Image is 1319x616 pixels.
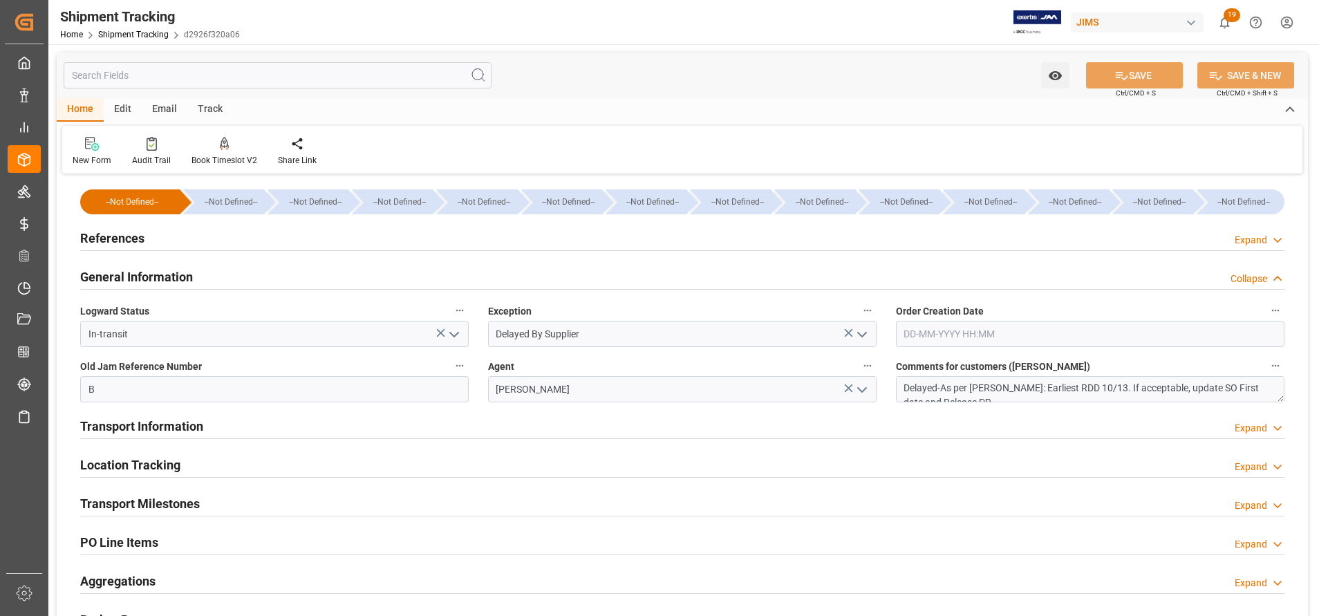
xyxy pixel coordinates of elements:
[1235,460,1267,474] div: Expand
[1210,189,1278,214] div: --Not Defined--
[80,229,144,248] h2: References
[1112,189,1193,214] div: --Not Defined--
[451,301,469,319] button: Logward Status
[1235,537,1267,552] div: Expand
[704,189,771,214] div: --Not Defined--
[896,321,1284,347] input: DD-MM-YYYY HH:MM
[1235,498,1267,513] div: Expand
[943,189,1024,214] div: --Not Defined--
[850,379,871,400] button: open menu
[1116,88,1156,98] span: Ctrl/CMD + S
[1197,189,1284,214] div: --Not Defined--
[488,304,532,319] span: Exception
[535,189,602,214] div: --Not Defined--
[187,98,233,122] div: Track
[1235,421,1267,436] div: Expand
[896,376,1284,402] textarea: Delayed-As per [PERSON_NAME]: Earliest RDD 10/13. If acceptable, update SO First date and Release PR
[859,189,939,214] div: --Not Defined--
[488,360,514,374] span: Agent
[60,30,83,39] a: Home
[1041,62,1069,88] button: open menu
[80,572,156,590] h2: Aggregations
[1209,7,1240,38] button: show 19 new notifications
[73,154,111,167] div: New Form
[1231,272,1267,286] div: Collapse
[451,357,469,375] button: Old Jam Reference Number
[278,154,317,167] div: Share Link
[1235,233,1267,248] div: Expand
[191,154,257,167] div: Book Timeslot V2
[859,301,877,319] button: Exception
[872,189,939,214] div: --Not Defined--
[436,189,517,214] div: --Not Defined--
[80,268,193,286] h2: General Information
[1235,576,1267,590] div: Expand
[859,357,877,375] button: Agent
[1028,189,1109,214] div: --Not Defined--
[1217,88,1278,98] span: Ctrl/CMD + Shift + S
[1013,10,1061,35] img: Exertis%20JAM%20-%20Email%20Logo.jpg_1722504956.jpg
[521,189,602,214] div: --Not Defined--
[450,189,517,214] div: --Not Defined--
[197,189,264,214] div: --Not Defined--
[1086,62,1183,88] button: SAVE
[850,324,871,345] button: open menu
[442,324,463,345] button: open menu
[896,360,1090,374] span: Comments for customers ([PERSON_NAME])
[268,189,348,214] div: --Not Defined--
[183,189,264,214] div: --Not Defined--
[896,304,984,319] span: Order Creation Date
[80,533,158,552] h2: PO Line Items
[690,189,771,214] div: --Not Defined--
[98,30,169,39] a: Shipment Tracking
[80,360,202,374] span: Old Jam Reference Number
[1042,189,1109,214] div: --Not Defined--
[788,189,855,214] div: --Not Defined--
[57,98,104,122] div: Home
[1266,357,1284,375] button: Comments for customers ([PERSON_NAME])
[1071,12,1204,32] div: JIMS
[60,6,240,27] div: Shipment Tracking
[80,494,200,513] h2: Transport Milestones
[1224,8,1240,22] span: 19
[619,189,686,214] div: --Not Defined--
[488,321,877,347] input: Type to search/select
[281,189,348,214] div: --Not Defined--
[132,154,171,167] div: Audit Trail
[80,456,180,474] h2: Location Tracking
[1071,9,1209,35] button: JIMS
[80,321,469,347] input: Type to search/select
[366,189,433,214] div: --Not Defined--
[1266,301,1284,319] button: Order Creation Date
[606,189,686,214] div: --Not Defined--
[1197,62,1294,88] button: SAVE & NEW
[80,304,149,319] span: Logward Status
[104,98,142,122] div: Edit
[80,189,180,214] div: --Not Defined--
[957,189,1024,214] div: --Not Defined--
[1240,7,1271,38] button: Help Center
[352,189,433,214] div: --Not Defined--
[774,189,855,214] div: --Not Defined--
[1126,189,1193,214] div: --Not Defined--
[142,98,187,122] div: Email
[80,417,203,436] h2: Transport Information
[94,189,170,214] div: --Not Defined--
[64,62,492,88] input: Search Fields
